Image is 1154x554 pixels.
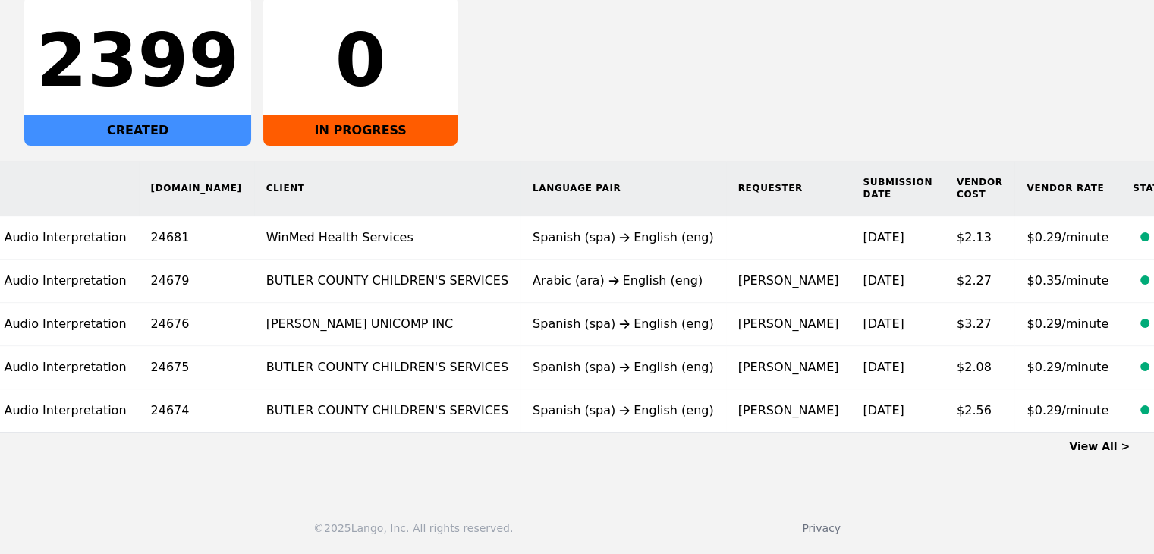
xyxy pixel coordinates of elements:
[1027,403,1108,417] span: $0.29/minute
[520,161,726,216] th: Language Pair
[863,360,904,374] time: [DATE]
[726,346,851,389] td: [PERSON_NAME]
[863,316,904,331] time: [DATE]
[254,260,520,303] td: BUTLER COUNTY CHILDREN'S SERVICES
[139,161,254,216] th: [DOMAIN_NAME]
[254,346,520,389] td: BUTLER COUNTY CHILDREN'S SERVICES
[533,401,714,420] div: Spanish (spa) English (eng)
[1027,360,1108,374] span: $0.29/minute
[863,230,904,244] time: [DATE]
[945,260,1015,303] td: $2.27
[139,346,254,389] td: 24675
[726,260,851,303] td: [PERSON_NAME]
[533,272,714,290] div: Arabic (ara) English (eng)
[802,522,841,534] a: Privacy
[313,521,513,536] div: © 2025 Lango, Inc. All rights reserved.
[533,228,714,247] div: Spanish (spa) English (eng)
[726,303,851,346] td: [PERSON_NAME]
[263,115,458,146] div: IN PROGRESS
[945,389,1015,433] td: $2.56
[726,161,851,216] th: Requester
[1027,273,1108,288] span: $0.35/minute
[254,303,520,346] td: [PERSON_NAME] UNICOMP INC
[1069,440,1130,452] a: View All >
[254,161,520,216] th: Client
[139,260,254,303] td: 24679
[945,303,1015,346] td: $3.27
[139,303,254,346] td: 24676
[1027,230,1108,244] span: $0.29/minute
[36,24,239,97] div: 2399
[851,161,944,216] th: Submission Date
[139,389,254,433] td: 24674
[1014,161,1121,216] th: Vendor Rate
[254,216,520,260] td: WinMed Health Services
[726,389,851,433] td: [PERSON_NAME]
[1027,316,1108,331] span: $0.29/minute
[254,389,520,433] td: BUTLER COUNTY CHILDREN'S SERVICES
[275,24,445,97] div: 0
[533,358,714,376] div: Spanish (spa) English (eng)
[139,216,254,260] td: 24681
[863,273,904,288] time: [DATE]
[863,403,904,417] time: [DATE]
[533,315,714,333] div: Spanish (spa) English (eng)
[24,115,251,146] div: CREATED
[945,346,1015,389] td: $2.08
[945,216,1015,260] td: $2.13
[945,161,1015,216] th: Vendor Cost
